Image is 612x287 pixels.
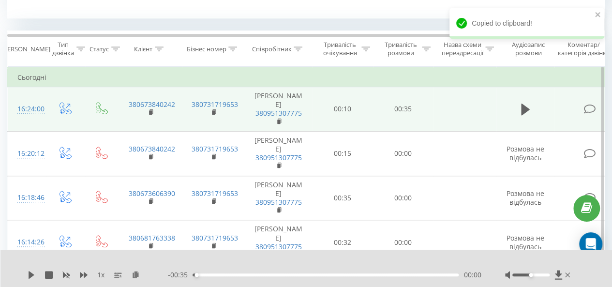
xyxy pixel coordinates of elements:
div: Статус [90,45,109,53]
a: 380673840242 [129,144,175,153]
td: 00:00 [373,220,433,265]
a: 380731719653 [192,144,238,153]
div: [PERSON_NAME] [1,45,50,53]
a: 380731719653 [192,100,238,109]
div: 16:24:00 [17,100,37,119]
div: Тривалість очікування [321,41,359,57]
div: Бізнес номер [186,45,226,53]
td: 00:35 [373,87,433,132]
td: [PERSON_NAME] [245,131,313,176]
a: 380731719653 [192,189,238,198]
a: 380673606390 [129,189,175,198]
td: 00:15 [313,131,373,176]
div: Тривалість розмови [381,41,419,57]
a: 380951307775 [255,108,302,118]
td: [PERSON_NAME] [245,220,313,265]
a: 380681763338 [129,233,175,242]
div: Copied to clipboard! [449,8,604,39]
div: Клієнт [134,45,152,53]
td: 00:00 [373,131,433,176]
span: - 00:35 [168,270,193,280]
span: 1 x [97,270,104,280]
div: 16:20:12 [17,144,37,163]
td: 00:10 [313,87,373,132]
div: Співробітник [252,45,291,53]
div: 16:14:26 [17,233,37,252]
span: Розмова не відбулась [507,144,544,162]
div: Тип дзвінка [52,41,74,57]
button: close [595,11,601,20]
a: 380951307775 [255,197,302,207]
td: 00:35 [313,176,373,220]
td: 00:32 [313,220,373,265]
span: Розмова не відбулась [507,189,544,207]
span: 00:00 [463,270,481,280]
td: 00:00 [373,176,433,220]
div: Accessibility label [194,273,198,277]
a: 380951307775 [255,242,302,251]
div: Open Intercom Messenger [579,232,602,256]
a: 380951307775 [255,153,302,162]
div: Accessibility label [529,273,533,277]
a: 380731719653 [192,233,238,242]
div: Аудіозапис розмови [505,41,552,57]
td: [PERSON_NAME] [245,176,313,220]
div: Назва схеми переадресації [441,41,483,57]
span: Розмова не відбулась [507,233,544,251]
td: [PERSON_NAME] [245,87,313,132]
div: Коментар/категорія дзвінка [555,41,612,57]
a: 380673840242 [129,100,175,109]
div: 16:18:46 [17,188,37,207]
